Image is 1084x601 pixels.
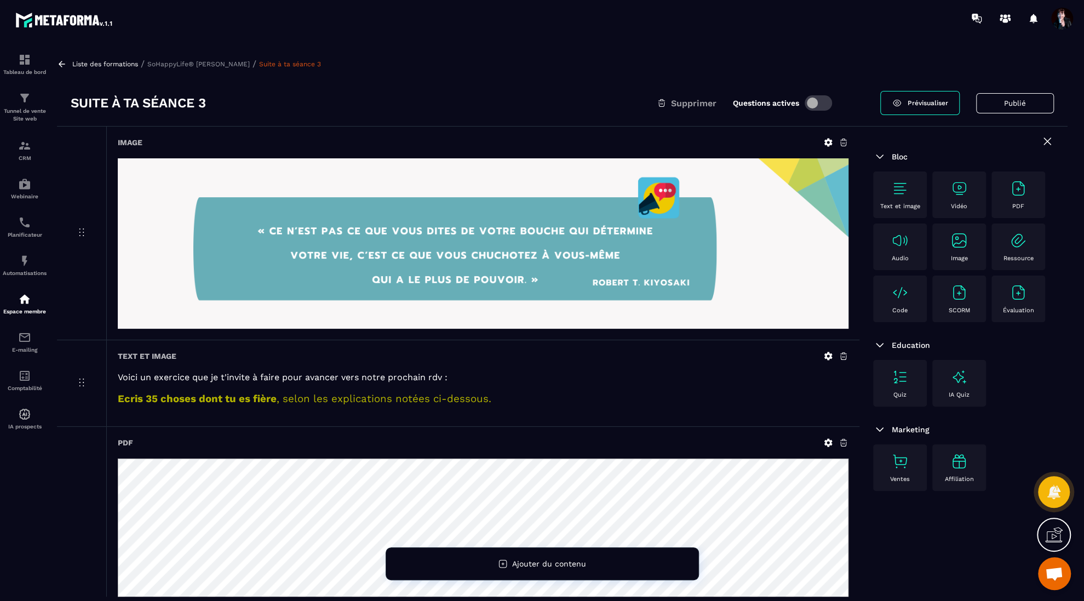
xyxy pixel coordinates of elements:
span: / [253,59,256,69]
p: PDF [1012,203,1024,210]
h6: Text et image [118,352,176,360]
span: Supprimer [671,98,716,108]
img: text-image no-wra [1010,180,1027,197]
p: Image [951,255,968,262]
img: automations [18,254,31,267]
img: background [118,158,848,329]
div: Ouvrir le chat [1038,557,1071,590]
p: CRM [3,155,47,161]
a: schedulerschedulerPlanificateur [3,208,47,246]
p: Évaluation [1003,307,1034,314]
img: formation [18,91,31,105]
img: text-image no-wra [950,180,968,197]
strong: Ecris 35 choses dont tu es fière [118,393,277,405]
a: Liste des formations [72,60,138,68]
p: SCORM [949,307,970,314]
img: text-image no-wra [950,284,968,301]
a: formationformationTunnel de vente Site web [3,83,47,131]
a: automationsautomationsEspace membre [3,284,47,323]
img: scheduler [18,216,31,229]
p: Code [892,307,908,314]
label: Questions actives [733,99,799,107]
a: emailemailE-mailing [3,323,47,361]
p: E-mailing [3,347,47,353]
p: Espace membre [3,308,47,314]
a: formationformationCRM [3,131,47,169]
img: text-image no-wra [1010,232,1027,249]
h6: PDF [118,438,133,447]
img: text-image no-wra [950,232,968,249]
img: text-image [950,368,968,386]
span: / [141,59,145,69]
p: Text et image [880,203,920,210]
p: Planificateur [3,232,47,238]
img: formation [18,139,31,152]
a: accountantaccountantComptabilité [3,361,47,399]
p: Audio [892,255,909,262]
p: Webinaire [3,193,47,199]
img: automations [18,293,31,306]
a: Suite à ta séance 3 [259,60,321,68]
h3: Suite à ta séance 3 [71,94,206,112]
img: text-image [950,453,968,470]
p: Voici un exercice que je t'invite à faire pour avancer vers notre prochain rdv : [118,372,848,382]
img: automations [18,408,31,421]
img: accountant [18,369,31,382]
img: text-image no-wra [1010,284,1027,301]
p: Quiz [893,391,907,398]
a: SoHappyLife® [PERSON_NAME] [147,60,250,68]
p: Affiliation [945,476,974,483]
img: text-image no-wra [891,232,909,249]
a: automationsautomationsAutomatisations [3,246,47,284]
p: Vidéo [951,203,967,210]
span: Marketing [892,425,930,434]
span: Education [892,341,930,350]
span: Bloc [892,152,908,161]
p: Tunnel de vente Site web [3,107,47,123]
p: Ressource [1003,255,1034,262]
p: Automatisations [3,270,47,276]
img: formation [18,53,31,66]
img: arrow-down [873,150,886,163]
span: Prévisualiser [908,99,948,107]
img: text-image no-wra [891,453,909,470]
h6: Image [118,138,142,147]
p: IA prospects [3,423,47,430]
a: formationformationTableau de bord [3,45,47,83]
a: Prévisualiser [880,91,960,115]
span: Ajouter du contenu [512,559,586,568]
img: text-image no-wra [891,368,909,386]
p: Ventes [890,476,910,483]
img: text-image no-wra [891,180,909,197]
img: logo [15,10,114,30]
img: email [18,331,31,344]
img: automations [18,178,31,191]
button: Publié [976,93,1054,113]
p: IA Quiz [949,391,970,398]
img: text-image no-wra [891,284,909,301]
img: arrow-down [873,339,886,352]
p: Comptabilité [3,385,47,391]
span: , selon les explications notées ci-dessous. [277,393,491,405]
a: automationsautomationsWebinaire [3,169,47,208]
p: Tableau de bord [3,69,47,75]
img: arrow-down [873,423,886,436]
